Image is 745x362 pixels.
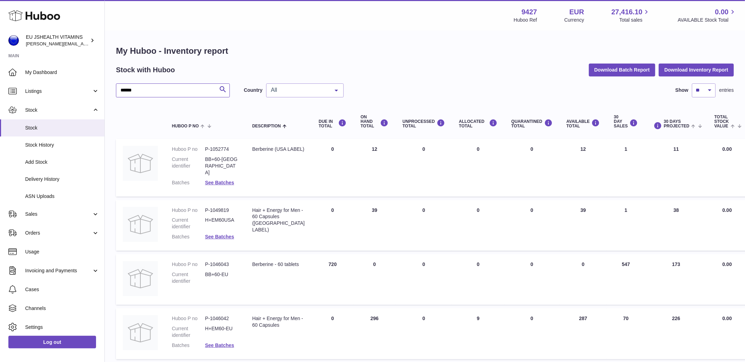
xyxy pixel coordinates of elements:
span: Huboo P no [172,124,199,128]
td: 11 [645,139,708,196]
span: 0 [531,261,533,267]
span: 30 DAYS PROJECTED [664,119,689,128]
span: Delivery History [25,176,99,183]
a: See Batches [205,180,234,185]
td: 720 [312,254,353,305]
td: 39 [560,200,607,251]
div: EU JSHEALTH VITAMINS [26,34,89,47]
span: Add Stock [25,159,99,165]
td: 0 [312,308,353,359]
img: laura@jessicasepel.com [8,35,19,46]
span: ASN Uploads [25,193,99,200]
dt: Huboo P no [172,146,205,153]
dt: Current identifier [172,156,205,176]
td: 39 [353,200,395,251]
div: UNPROCESSED Total [402,119,445,128]
div: ALLOCATED Total [459,119,497,128]
td: 173 [645,254,708,305]
a: 0.00 AVAILABLE Stock Total [678,7,737,23]
span: Sales [25,211,92,217]
td: 287 [560,308,607,359]
span: Settings [25,324,99,331]
dd: P-1046042 [205,315,238,322]
td: 9 [452,308,504,359]
span: 27,416.10 [611,7,642,17]
dt: Current identifier [172,271,205,285]
label: Show [675,87,688,94]
td: 1 [607,200,645,251]
dt: Batches [172,342,205,349]
img: product image [123,261,158,296]
span: 0 [531,146,533,152]
span: Stock [25,125,99,131]
span: Total sales [619,17,650,23]
span: Stock History [25,142,99,148]
td: 0 [395,254,452,305]
strong: EUR [569,7,584,17]
div: ON HAND Total [360,115,388,129]
span: Stock [25,107,92,113]
td: 1 [607,139,645,196]
td: 226 [645,308,708,359]
div: Hair + Energy for Men - 60 Capsules [252,315,305,328]
span: 0 [531,316,533,321]
dd: P-1046043 [205,261,238,268]
dd: H+EM60USA [205,217,238,230]
a: See Batches [205,342,234,348]
span: 0.00 [722,316,732,321]
td: 0 [312,200,353,251]
span: Orders [25,230,92,236]
td: 0 [395,308,452,359]
dd: H+EM60-EU [205,325,238,339]
dd: P-1052774 [205,146,238,153]
div: 30 DAY SALES [614,115,638,129]
span: Invoicing and Payments [25,267,92,274]
td: 0 [395,139,452,196]
span: AVAILABLE Stock Total [678,17,737,23]
td: 12 [560,139,607,196]
span: 0.00 [722,207,732,213]
a: 27,416.10 Total sales [611,7,650,23]
td: 0 [452,254,504,305]
span: Usage [25,249,99,255]
dd: BB+60-[GEOGRAPHIC_DATA] [205,156,238,176]
td: 0 [452,139,504,196]
span: Total stock value [714,115,729,129]
div: DUE IN TOTAL [319,119,346,128]
td: 296 [353,308,395,359]
span: My Dashboard [25,69,99,76]
td: 0 [560,254,607,305]
h2: Stock with Huboo [116,65,175,75]
span: Listings [25,88,92,95]
div: Hair + Energy for Men - 60 Capsules ([GEOGRAPHIC_DATA] LABEL) [252,207,305,234]
td: 547 [607,254,645,305]
h1: My Huboo - Inventory report [116,45,734,57]
strong: 9427 [521,7,537,17]
dt: Current identifier [172,217,205,230]
label: Country [244,87,263,94]
td: 12 [353,139,395,196]
span: 0 [531,207,533,213]
dt: Huboo P no [172,315,205,322]
dt: Batches [172,234,205,240]
td: 0 [452,200,504,251]
dt: Batches [172,179,205,186]
dt: Current identifier [172,325,205,339]
a: See Batches [205,234,234,239]
span: [PERSON_NAME][EMAIL_ADDRESS][DOMAIN_NAME] [26,41,140,46]
dd: BB+60-EU [205,271,238,285]
div: Berberine (USA LABEL) [252,146,305,153]
span: All [269,87,329,94]
td: 0 [312,139,353,196]
img: product image [123,146,158,181]
span: entries [719,87,734,94]
span: 0.00 [722,146,732,152]
img: product image [123,207,158,242]
button: Download Batch Report [589,64,656,76]
span: Cases [25,286,99,293]
span: 0.00 [722,261,732,267]
td: 0 [395,200,452,251]
div: Huboo Ref [514,17,537,23]
dd: P-1049819 [205,207,238,214]
div: Currency [564,17,584,23]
